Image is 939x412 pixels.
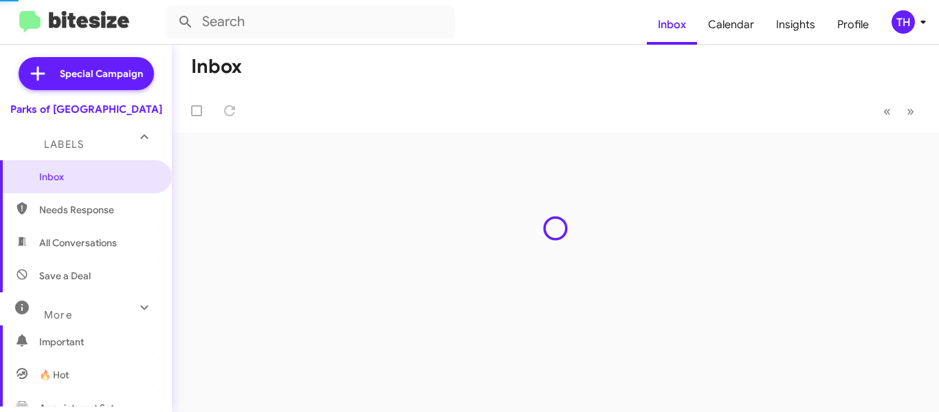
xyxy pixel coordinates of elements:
span: Save a Deal [39,269,91,283]
h1: Inbox [191,56,242,78]
input: Search [166,6,455,39]
button: Next [898,97,923,125]
span: Inbox [39,170,156,184]
span: Special Campaign [60,67,143,80]
span: More [44,309,72,321]
nav: Page navigation example [876,97,923,125]
div: TH [892,10,915,34]
span: 🔥 Hot [39,368,69,382]
a: Calendar [697,5,765,45]
div: Parks of [GEOGRAPHIC_DATA] [10,102,162,116]
span: Important [39,335,156,349]
a: Inbox [647,5,697,45]
a: Special Campaign [19,57,154,90]
span: All Conversations [39,236,117,250]
span: Labels [44,138,84,151]
span: « [883,102,891,120]
a: Insights [765,5,826,45]
span: Needs Response [39,203,156,217]
button: Previous [875,97,899,125]
button: TH [880,10,924,34]
a: Profile [826,5,880,45]
span: » [907,102,914,120]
